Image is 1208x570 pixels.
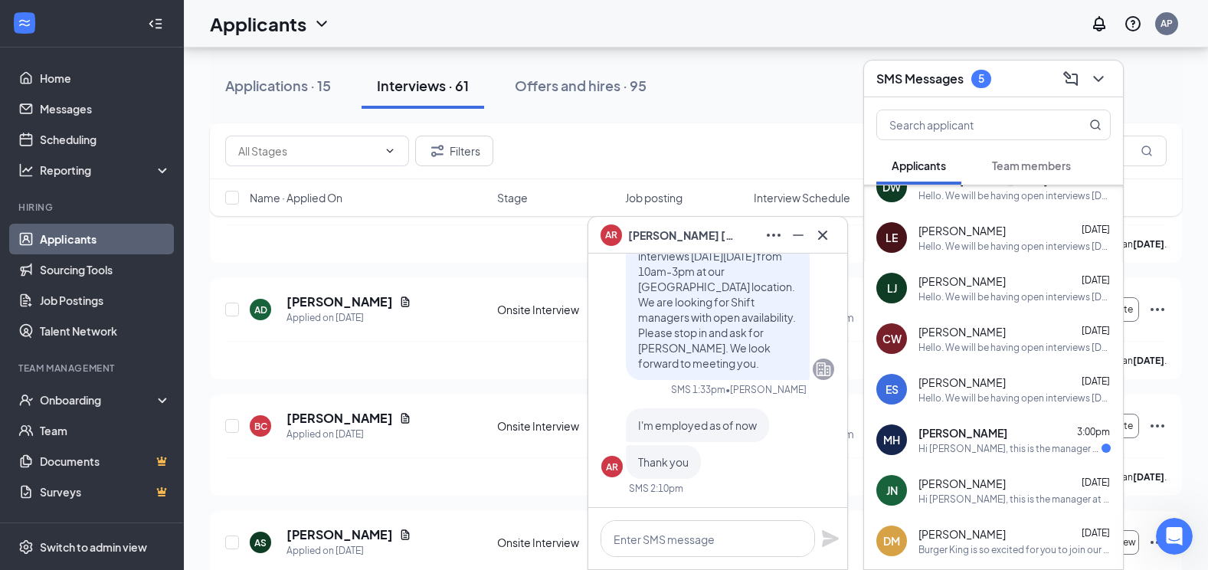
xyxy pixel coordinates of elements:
[254,420,267,433] div: BC
[918,223,1006,238] span: [PERSON_NAME]
[497,302,616,317] div: Onsite Interview
[1133,355,1164,366] b: [DATE]
[810,223,835,247] button: Cross
[918,189,1111,202] div: Hello. We will be having open interviews [DATE][DATE] from 10am-3pm at our [GEOGRAPHIC_DATA] loca...
[992,159,1071,172] span: Team members
[892,159,946,172] span: Applicants
[497,418,616,434] div: Onsite Interview
[254,303,267,316] div: AD
[814,360,833,378] svg: Company
[497,190,528,205] span: Stage
[754,190,850,205] span: Interview Schedule
[918,274,1006,289] span: [PERSON_NAME]
[1082,224,1110,235] span: [DATE]
[1156,518,1193,555] iframe: Intercom live chat
[886,382,899,397] div: ES
[1082,527,1110,539] span: [DATE]
[286,543,411,559] div: Applied on [DATE]
[1148,417,1167,435] svg: Ellipses
[40,446,171,477] a: DocumentsCrown
[786,223,810,247] button: Minimize
[1082,375,1110,387] span: [DATE]
[1062,70,1080,88] svg: ComposeMessage
[286,410,393,427] h5: [PERSON_NAME]
[606,460,618,473] div: AR
[40,254,171,285] a: Sourcing Tools
[886,230,898,245] div: LE
[497,535,616,550] div: Onsite Interview
[638,234,796,370] span: Hello. We will be having open interviews [DATE][DATE] from 10am-3pm at our [GEOGRAPHIC_DATA] loca...
[876,70,964,87] h3: SMS Messages
[918,476,1006,491] span: [PERSON_NAME]
[17,15,32,31] svg: WorkstreamLogo
[887,280,897,296] div: LJ
[1090,15,1108,33] svg: Notifications
[40,539,147,555] div: Switch to admin view
[1141,145,1153,157] svg: MagnifyingGlass
[814,226,832,244] svg: Cross
[918,341,1111,354] div: Hello. We will be having open interviews [DATE][DATE] from 10am-3pm at our [GEOGRAPHIC_DATA] loca...
[399,296,411,308] svg: Document
[415,136,493,166] button: Filter Filters
[286,427,411,442] div: Applied on [DATE]
[40,477,171,507] a: SurveysCrown
[1077,426,1110,437] span: 3:00pm
[399,529,411,541] svg: Document
[978,72,984,85] div: 5
[789,226,807,244] svg: Minimize
[883,533,900,549] div: DM
[18,539,34,555] svg: Settings
[40,316,171,346] a: Talent Network
[18,362,168,375] div: Team Management
[377,76,469,95] div: Interviews · 61
[882,179,901,195] div: DW
[18,392,34,408] svg: UserCheck
[313,15,331,33] svg: ChevronDown
[918,543,1111,556] div: Burger King is so excited for you to join our team! Do you know anyone else who might be interest...
[764,226,783,244] svg: Ellipses
[286,293,393,310] h5: [PERSON_NAME]
[40,124,171,155] a: Scheduling
[671,383,725,396] div: SMS 1:33pm
[1133,471,1164,483] b: [DATE]
[250,190,342,205] span: Name · Applied On
[1133,238,1164,250] b: [DATE]
[40,285,171,316] a: Job Postings
[725,383,807,396] span: • [PERSON_NAME]
[821,529,840,548] svg: Plane
[1148,533,1167,552] svg: Ellipses
[40,392,158,408] div: Onboarding
[918,425,1007,441] span: [PERSON_NAME]
[18,201,168,214] div: Hiring
[883,432,900,447] div: MH
[1082,274,1110,286] span: [DATE]
[40,224,171,254] a: Applicants
[918,324,1006,339] span: [PERSON_NAME]
[882,331,902,346] div: CW
[225,76,331,95] div: Applications · 15
[1059,67,1083,91] button: ComposeMessage
[638,418,757,432] span: I'm employed as of now
[877,110,1059,139] input: Search applicant
[210,11,306,37] h1: Applicants
[40,415,171,446] a: Team
[40,63,171,93] a: Home
[918,240,1111,253] div: Hello. We will be having open interviews [DATE][DATE] from 10am-3pm at our [GEOGRAPHIC_DATA] loca...
[918,526,1006,542] span: [PERSON_NAME]
[1082,325,1110,336] span: [DATE]
[625,190,683,205] span: Job posting
[515,76,647,95] div: Offers and hires · 95
[886,483,898,498] div: JN
[40,162,172,178] div: Reporting
[1082,477,1110,488] span: [DATE]
[384,145,396,157] svg: ChevronDown
[761,223,786,247] button: Ellipses
[1086,67,1111,91] button: ChevronDown
[918,375,1006,390] span: [PERSON_NAME]
[918,391,1111,405] div: Hello. We will be having open interviews [DATE][DATE] from 10am-3pm at our [GEOGRAPHIC_DATA] loca...
[428,142,447,160] svg: Filter
[399,412,411,424] svg: Document
[918,493,1111,506] div: Hi [PERSON_NAME], this is the manager at Burger King Your interview with us for the Team Member i...
[238,142,378,159] input: All Stages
